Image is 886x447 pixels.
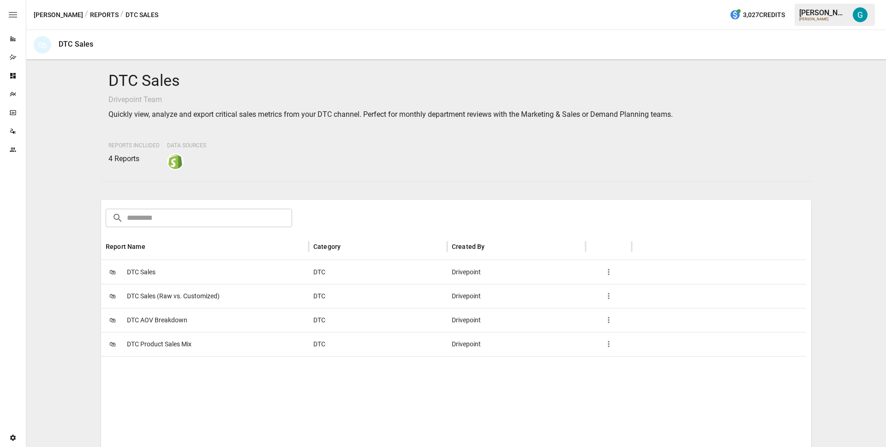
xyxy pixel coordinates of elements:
button: [PERSON_NAME] [34,9,83,21]
div: DTC [309,308,447,332]
div: Drivepoint [447,260,586,284]
div: DTC [309,260,447,284]
span: DTC AOV Breakdown [127,308,187,332]
div: 🛍 [34,36,51,54]
div: Report Name [106,243,145,250]
div: Category [313,243,341,250]
span: DTC Product Sales Mix [127,332,192,356]
p: Drivepoint Team [108,94,804,105]
p: Quickly view, analyze and export critical sales metrics from your DTC channel. Perfect for monthl... [108,109,804,120]
p: 4 Reports [108,153,160,164]
div: DTC [309,284,447,308]
button: Reports [90,9,119,21]
div: Created By [452,243,485,250]
button: Gavin Acres [847,2,873,28]
div: DTC [309,332,447,356]
img: shopify [168,154,183,169]
div: DTC Sales [59,40,93,48]
span: DTC Sales [127,260,156,284]
span: 🛍 [106,289,120,303]
div: [PERSON_NAME] [799,8,847,17]
img: Gavin Acres [853,7,868,22]
span: Data Sources [167,142,206,149]
span: 🛍 [106,337,120,351]
span: 🛍 [106,313,120,327]
button: Sort [341,240,354,253]
span: 3,027 Credits [743,9,785,21]
div: Drivepoint [447,332,586,356]
div: / [85,9,88,21]
button: Sort [146,240,159,253]
span: Reports Included [108,142,160,149]
div: Drivepoint [447,284,586,308]
div: Drivepoint [447,308,586,332]
div: [PERSON_NAME] [799,17,847,21]
span: 🛍 [106,265,120,279]
div: / [120,9,124,21]
span: DTC Sales (Raw vs. Customized) [127,284,220,308]
button: Sort [486,240,499,253]
h4: DTC Sales [108,71,804,91]
button: 3,027Credits [726,6,789,24]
